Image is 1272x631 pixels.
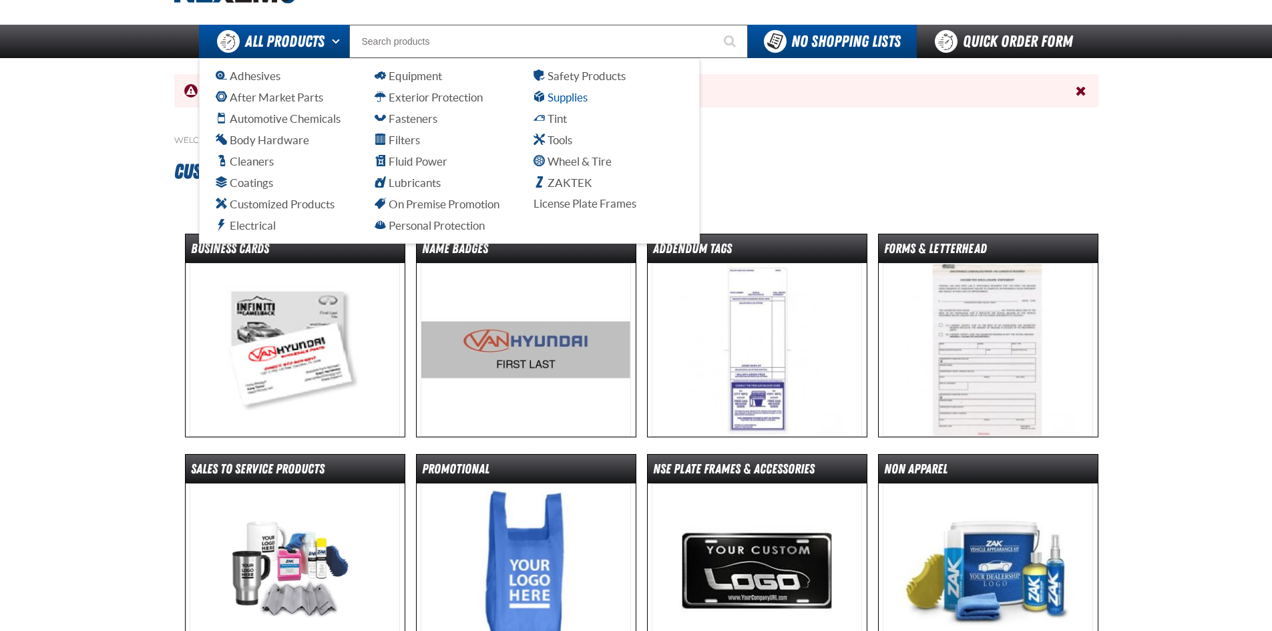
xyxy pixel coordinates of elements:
h1: Customized Products [174,154,1098,190]
span: Electrical [216,219,276,232]
img: Name Badges [421,263,631,437]
span: Equipment [375,69,442,82]
span: Tools [534,134,572,146]
span: Adhesives [216,69,280,82]
div: There was an error performing the requested operation. Please try again or contact us for assista... [198,85,1076,97]
dt: Forms & Letterhead [879,240,1098,263]
a: Quick Order Form [917,25,1098,58]
dt: Addendum Tags [648,240,867,263]
span: Body Hardware [216,134,309,146]
span: Coatings [216,176,273,189]
dt: Name Badges [417,240,636,263]
input: Search [349,25,748,58]
img: Addendum Tags [652,263,862,437]
button: Close the Notification [1072,81,1092,101]
span: Automotive Chemicals [216,112,341,125]
span: Exterior Protection [375,91,483,103]
span: Filters [375,134,420,146]
span: Safety Products [534,69,626,82]
span: ZAKTEK [534,176,592,189]
span: Fasteners [375,112,437,125]
img: Business Cards [190,263,400,437]
button: Open All Products pages [327,25,349,58]
span: Cleaners [216,155,274,168]
span: Fluid Power [375,155,447,168]
dt: Promotional [417,460,636,483]
a: Welcome - Nexemo [174,135,262,146]
span: No Shopping Lists [791,32,901,51]
span: After Market Parts [216,91,323,103]
span: On Premise Promotion [375,198,499,210]
button: Start Searching [714,25,748,58]
span: Supplies [534,91,588,103]
a: Addendum Tags [647,234,867,437]
span: Lubricants [375,176,441,189]
img: Forms & Letterhead [883,263,1093,437]
dt: Business Cards [186,240,405,263]
a: Forms & Letterhead [878,234,1098,437]
span: All Products [245,29,325,53]
span: Customized Products [216,198,335,210]
dt: Non Apparel [879,460,1098,483]
dt: Sales to Service Products [186,460,405,483]
span: Wheel & Tire [534,155,612,168]
button: You do not have available Shopping Lists. Open to Create a New List [748,25,917,58]
dt: nse Plate Frames & Accessories [648,460,867,483]
nav: Breadcrumbs [174,135,1098,146]
span: Tint [534,112,567,125]
span: License Plate Frames [534,197,636,210]
a: Name Badges [416,234,636,437]
a: Business Cards [185,234,405,437]
span: Personal Protection [375,219,485,232]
